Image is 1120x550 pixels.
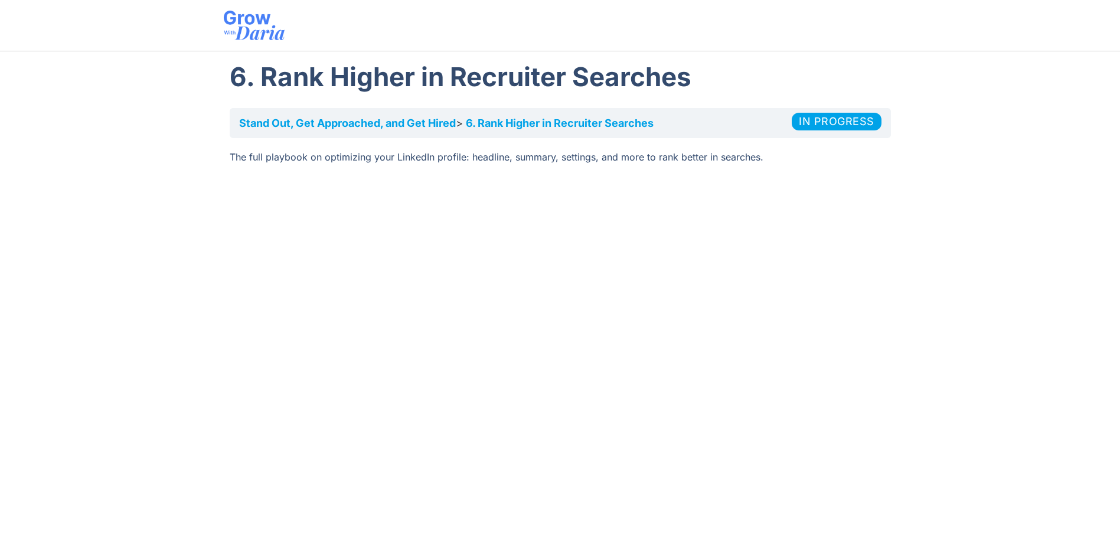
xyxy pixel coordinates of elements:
[230,150,891,164] p: The full playbook on optimizing your LinkedIn profile: headline, summary, settings, and more to r...
[466,117,654,129] a: 6. Rank Higher in Recruiter Searches
[792,113,881,130] div: In Progress
[239,117,456,129] a: Stand Out, Get Approached, and Get Hired​
[230,57,891,96] h1: 6. Rank Higher in Recruiter Searches
[230,108,891,138] nav: Breadcrumbs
